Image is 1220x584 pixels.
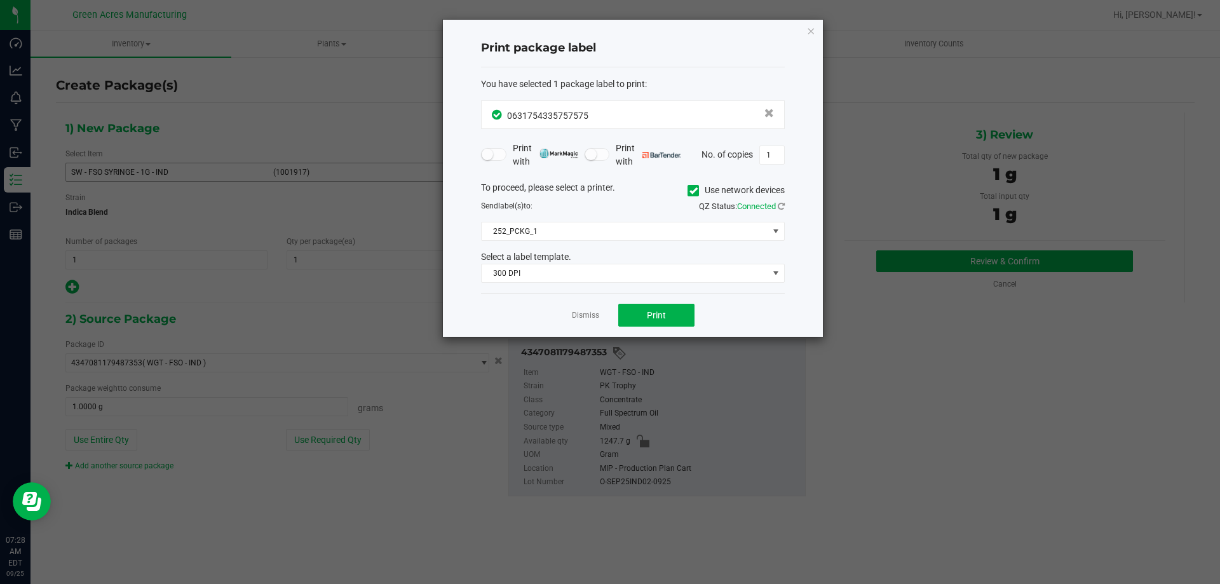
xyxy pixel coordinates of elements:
[616,142,681,168] span: Print with
[498,201,524,210] span: label(s)
[481,201,532,210] span: Send to:
[618,304,695,327] button: Print
[513,142,578,168] span: Print with
[471,250,794,264] div: Select a label template.
[481,78,785,91] div: :
[647,310,666,320] span: Print
[481,40,785,57] h4: Print package label
[482,222,768,240] span: 252_PCKG_1
[471,181,794,200] div: To proceed, please select a printer.
[572,310,599,321] a: Dismiss
[481,79,645,89] span: You have selected 1 package label to print
[539,149,578,158] img: mark_magic_cybra.png
[507,111,588,121] span: 0631754335757575
[737,201,776,211] span: Connected
[699,201,785,211] span: QZ Status:
[482,264,768,282] span: 300 DPI
[701,149,753,159] span: No. of copies
[688,184,785,197] label: Use network devices
[492,108,504,121] span: In Sync
[642,152,681,158] img: bartender.png
[13,482,51,520] iframe: Resource center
